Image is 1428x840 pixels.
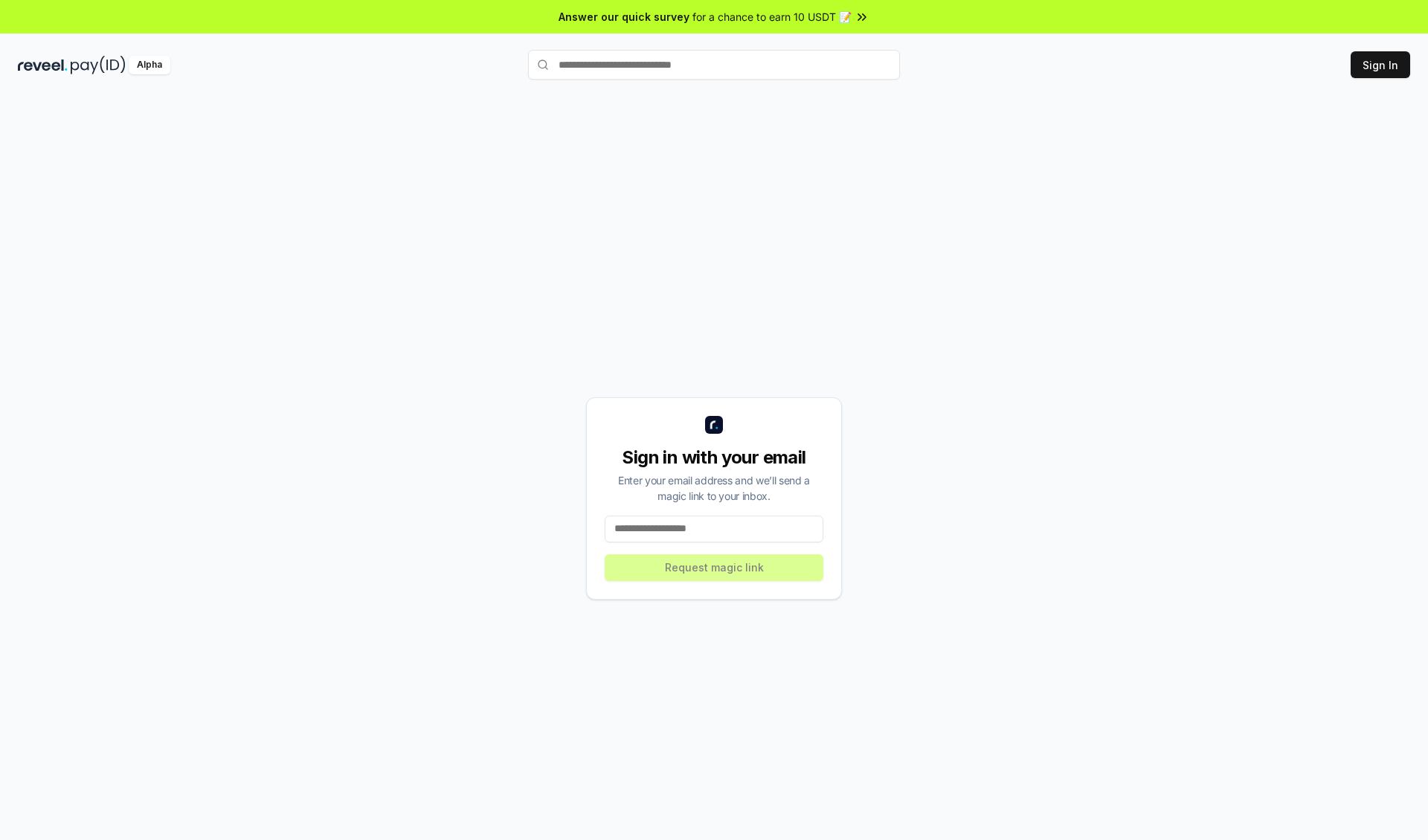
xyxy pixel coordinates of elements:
img: pay_id [71,56,126,74]
span: Answer our quick survey [559,9,689,25]
button: Sign In [1351,51,1410,78]
img: logo_small [705,416,723,434]
img: reveel_dark [18,56,68,74]
span: for a chance to earn 10 USDT 📝 [692,9,852,25]
div: Alpha [129,56,170,74]
div: Enter your email address and we’ll send a magic link to your inbox. [605,472,823,504]
div: Sign in with your email [605,446,823,469]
